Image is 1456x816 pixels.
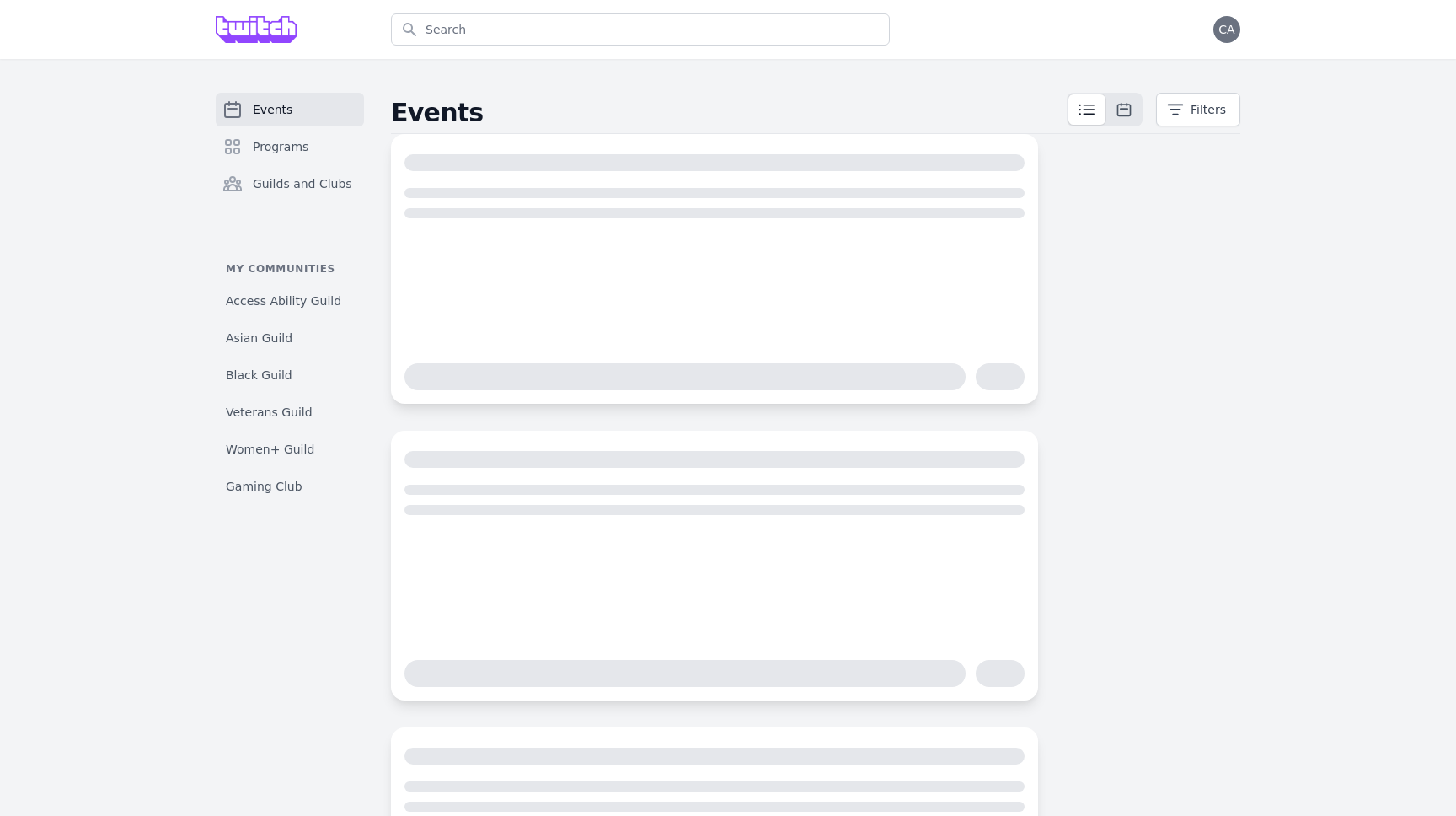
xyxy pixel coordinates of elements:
h2: Events [391,98,1067,128]
button: Filters [1156,93,1240,126]
span: Veterans Guild [226,404,313,421]
a: Programs [216,130,364,164]
a: Guilds and Clubs [216,167,364,201]
span: Guilds and Clubs [253,175,352,192]
button: CA [1213,16,1240,43]
input: Search [391,13,890,46]
span: Asian Guild [226,330,292,346]
a: Veterans Guild [216,397,364,427]
a: Black Guild [216,360,364,390]
span: Gaming Club [226,478,302,495]
span: Access Ability Guild [226,293,341,309]
a: Asian Guild [216,323,364,353]
nav: Sidebar [216,93,364,502]
span: Women+ Guild [226,441,314,458]
a: Women+ Guild [216,434,364,464]
a: Events [216,93,364,126]
span: Events [253,101,292,118]
span: Programs [253,138,308,155]
span: CA [1218,24,1234,35]
span: Black Guild [226,367,292,384]
p: My communities [216,262,364,276]
a: Access Ability Guild [216,286,364,316]
a: Gaming Club [216,471,364,502]
img: Grove [216,16,297,43]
